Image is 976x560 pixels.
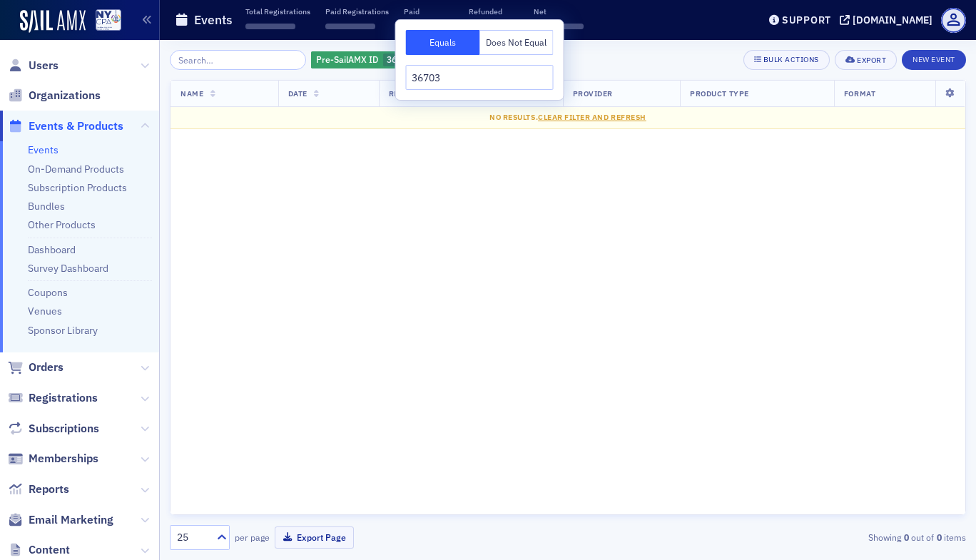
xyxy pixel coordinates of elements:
a: Registrations [8,390,98,406]
span: Product Type [690,88,748,98]
div: No results. [181,112,955,123]
button: Does Not Equal [479,30,554,55]
label: per page [235,531,270,544]
span: Name [181,88,203,98]
div: Bulk Actions [763,56,819,63]
button: Export Page [275,526,354,549]
span: Memberships [29,451,98,467]
p: Paid Registrations [325,6,389,16]
h1: Events [194,11,233,29]
a: View Homepage [86,9,121,34]
div: Support [782,14,831,26]
span: Pre-SailAMX ID [316,54,378,65]
span: 36703 [387,54,412,65]
div: Export [857,56,886,64]
a: Content [8,542,70,558]
a: Reports [8,482,69,497]
span: Date [288,88,307,98]
a: Sponsor Library [28,324,98,337]
a: Dashboard [28,243,76,256]
strong: 0 [901,531,911,544]
span: Orders [29,360,63,375]
span: Content [29,542,70,558]
img: SailAMX [96,9,121,31]
a: Events [28,143,59,156]
a: Organizations [8,88,101,103]
p: Total Registrations [245,6,310,16]
button: Export [835,50,897,70]
div: 36703 [311,51,433,69]
button: [DOMAIN_NAME] [840,15,937,25]
a: Memberships [8,451,98,467]
a: Survey Dashboard [28,262,108,275]
strong: 0 [934,531,944,544]
input: Search… [170,50,306,70]
div: 25 [177,530,208,545]
a: Events & Products [8,118,123,134]
a: Coupons [28,286,68,299]
span: Email Marketing [29,512,113,528]
span: ‌ [245,24,295,29]
p: Net [534,6,584,16]
span: Events & Products [29,118,123,134]
button: New Event [902,50,966,70]
span: Organizations [29,88,101,103]
button: Bulk Actions [743,50,830,70]
div: [DOMAIN_NAME] [853,14,932,26]
span: Registrations [29,390,98,406]
span: Reports [29,482,69,497]
a: Other Products [28,218,96,231]
span: Format [844,88,875,98]
a: Users [8,58,59,73]
a: Bundles [28,200,65,213]
p: Paid [404,6,454,16]
a: Venues [28,305,62,317]
span: Clear Filter and Refresh [538,112,646,122]
a: Orders [8,360,63,375]
a: Email Marketing [8,512,113,528]
div: Showing out of items [711,531,966,544]
span: ‌ [325,24,375,29]
span: Users [29,58,59,73]
span: Provider [573,88,613,98]
span: Registrations [389,88,451,98]
a: On-Demand Products [28,163,124,175]
a: Subscription Products [28,181,127,194]
p: Refunded [469,6,519,16]
span: Profile [941,8,966,33]
a: New Event [902,52,966,65]
img: SailAMX [20,10,86,33]
span: Subscriptions [29,421,99,437]
a: Subscriptions [8,421,99,437]
button: Equals [406,30,480,55]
